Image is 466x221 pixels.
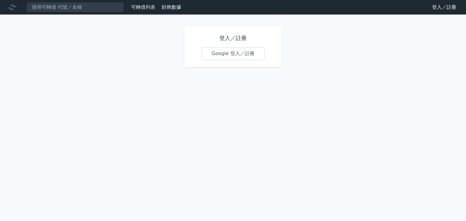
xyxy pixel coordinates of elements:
[131,4,155,10] a: 可轉債列表
[201,47,265,60] a: Google 登入／註冊
[162,4,181,10] a: 財務數據
[201,34,265,42] h1: 登入／註冊
[27,2,124,12] input: 搜尋可轉債 代號／名稱
[427,2,461,12] a: 登入／註冊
